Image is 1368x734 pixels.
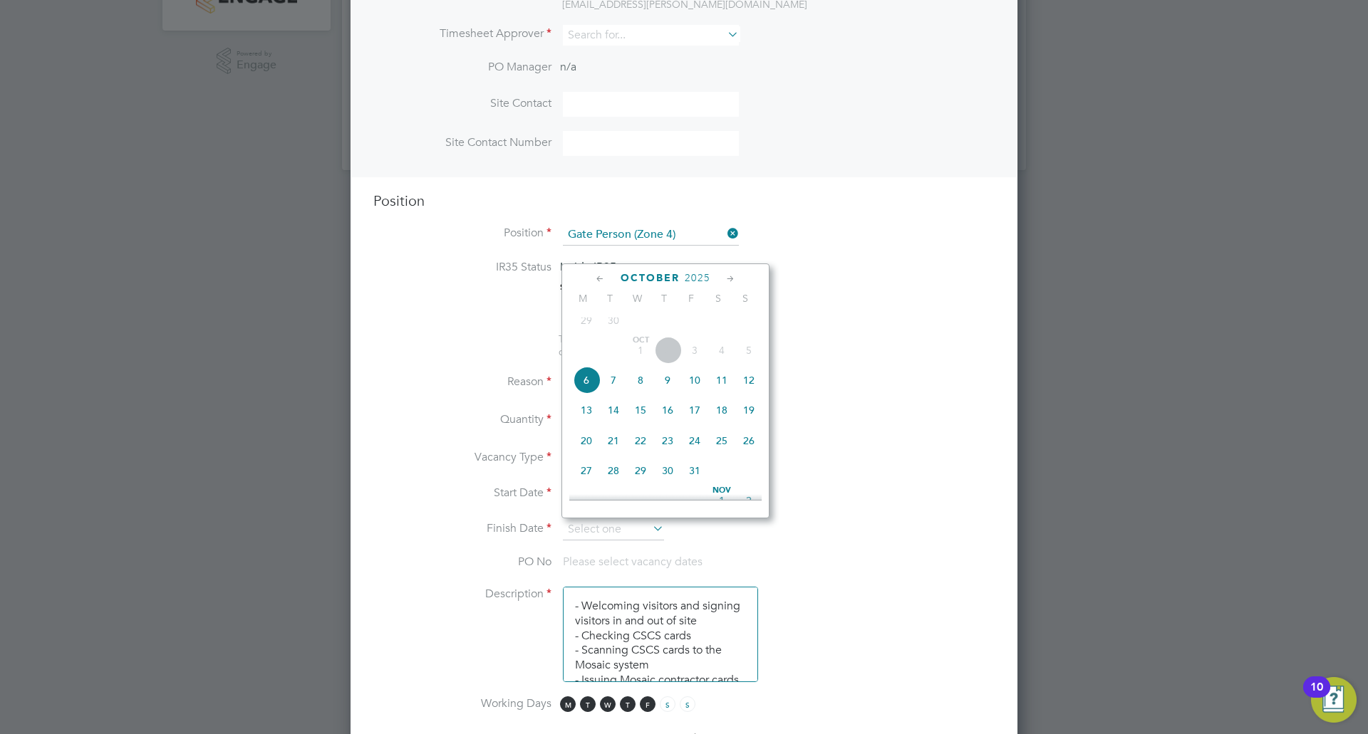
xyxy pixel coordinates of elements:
[1310,687,1323,706] div: 10
[600,427,627,454] span: 21
[654,457,681,484] span: 30
[563,519,664,540] input: Select one
[560,260,616,273] span: Inside IR35
[735,397,762,424] span: 19
[735,367,762,394] span: 12
[373,555,551,570] label: PO No
[373,486,551,500] label: Start Date
[685,272,710,284] span: 2025
[735,427,762,454] span: 26
[573,397,600,424] span: 13
[627,397,654,424] span: 15
[573,367,600,394] span: 6
[373,450,551,465] label: Vacancy Type
[708,487,735,514] span: 1
[654,427,681,454] span: 23
[732,292,759,305] span: S
[600,397,627,424] span: 14
[563,224,739,246] input: Search for...
[620,696,636,712] span: T
[580,696,596,712] span: T
[373,260,551,275] label: IR35 Status
[559,332,751,358] span: The status determination for this position can be updated after creating the vacancy
[681,337,708,364] span: 3
[621,272,680,284] span: October
[627,367,654,394] span: 8
[640,696,655,712] span: F
[735,337,762,364] span: 5
[735,487,762,514] span: 2
[373,696,551,711] label: Working Days
[373,60,551,75] label: PO Manager
[705,292,732,305] span: S
[654,397,681,424] span: 16
[373,192,995,210] h3: Position
[681,397,708,424] span: 17
[596,292,623,305] span: T
[600,307,627,334] span: 30
[627,457,654,484] span: 29
[373,521,551,536] label: Finish Date
[627,337,654,344] span: Oct
[600,367,627,394] span: 7
[373,374,551,389] label: Reason
[623,292,651,305] span: W
[573,457,600,484] span: 27
[678,292,705,305] span: F
[654,367,681,394] span: 9
[573,307,600,334] span: 29
[600,696,616,712] span: W
[563,555,703,569] span: Please select vacancy dates
[654,337,681,364] span: 2
[627,427,654,454] span: 22
[651,292,678,305] span: T
[708,487,735,494] span: Nov
[373,26,551,41] label: Timesheet Approver
[600,457,627,484] span: 28
[708,397,735,424] span: 18
[373,135,551,150] label: Site Contact Number
[560,60,576,74] span: n/a
[627,337,654,364] span: 1
[560,282,690,292] strong: Status Determination Statement
[573,427,600,454] span: 20
[681,367,708,394] span: 10
[680,696,695,712] span: S
[708,337,735,364] span: 4
[1311,677,1357,723] button: Open Resource Center, 10 new notifications
[560,696,576,712] span: M
[373,226,551,241] label: Position
[681,427,708,454] span: 24
[373,412,551,427] label: Quantity
[681,457,708,484] span: 31
[373,96,551,111] label: Site Contact
[708,427,735,454] span: 25
[569,292,596,305] span: M
[660,696,675,712] span: S
[373,587,551,602] label: Description
[563,25,739,46] input: Search for...
[708,367,735,394] span: 11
